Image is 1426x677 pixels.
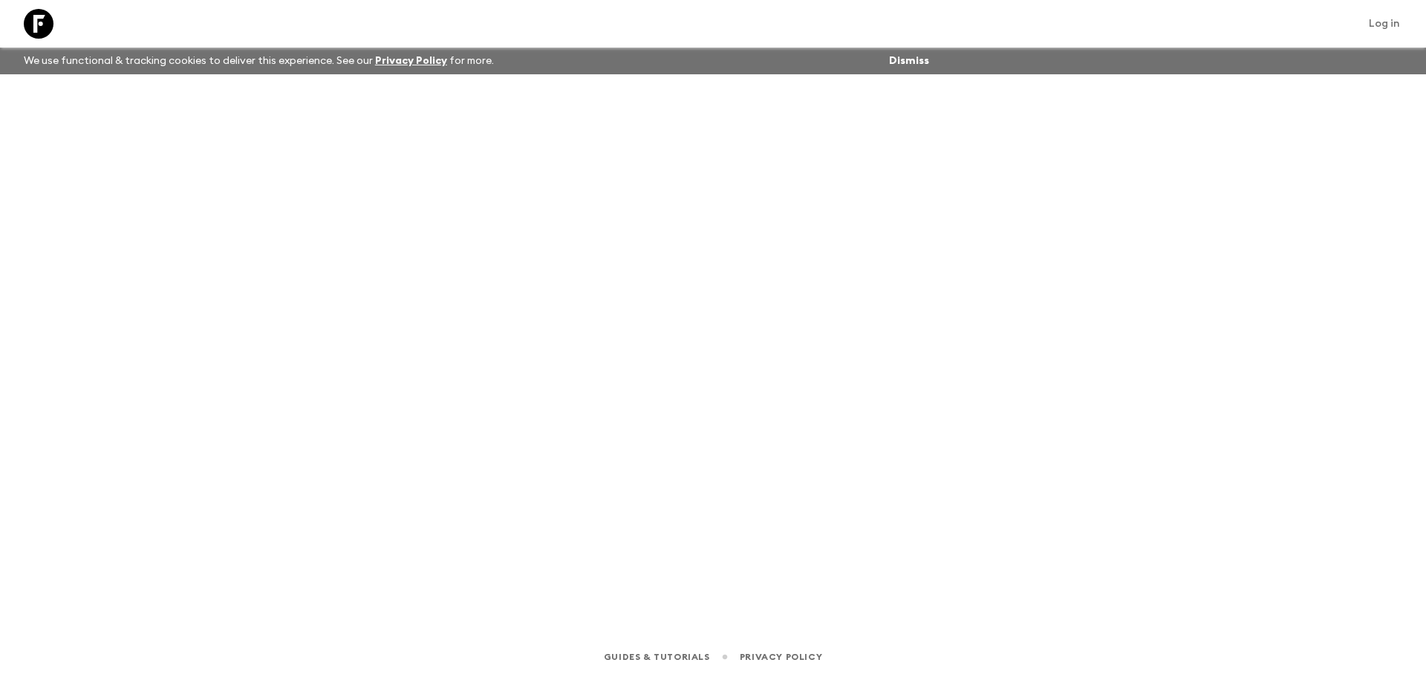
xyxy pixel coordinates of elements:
a: Log in [1361,13,1408,34]
button: Dismiss [885,51,933,71]
a: Privacy Policy [375,56,447,66]
a: Guides & Tutorials [604,649,710,665]
p: We use functional & tracking cookies to deliver this experience. See our for more. [18,48,500,74]
a: Privacy Policy [740,649,822,665]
